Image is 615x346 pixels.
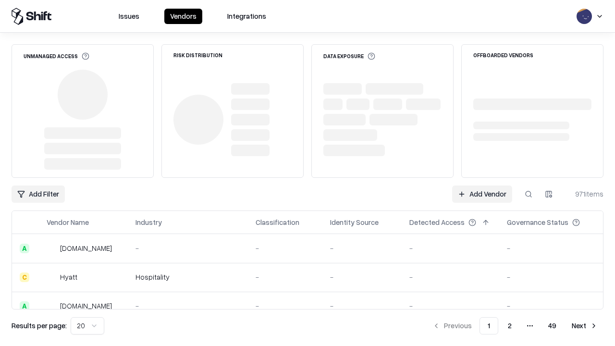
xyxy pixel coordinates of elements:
div: - [135,301,240,311]
button: 1 [480,317,498,334]
button: Issues [113,9,145,24]
div: - [256,272,315,282]
div: - [135,243,240,253]
div: [DOMAIN_NAME] [60,243,112,253]
p: Results per page: [12,321,67,331]
button: Integrations [221,9,272,24]
div: A [20,244,29,253]
div: - [507,243,595,253]
button: 49 [541,317,564,334]
div: - [409,243,492,253]
div: - [507,301,595,311]
div: Industry [135,217,162,227]
button: Next [566,317,603,334]
img: primesec.co.il [47,301,56,311]
div: - [409,272,492,282]
div: - [256,301,315,311]
button: Vendors [164,9,202,24]
div: - [330,272,394,282]
div: Offboarded Vendors [473,52,533,58]
div: Classification [256,217,299,227]
button: 2 [500,317,519,334]
div: Hyatt [60,272,77,282]
div: A [20,301,29,311]
nav: pagination [427,317,603,334]
div: Data Exposure [323,52,375,60]
div: Unmanaged Access [24,52,89,60]
img: Hyatt [47,272,56,282]
img: intrado.com [47,244,56,253]
div: Hospitality [135,272,240,282]
div: C [20,272,29,282]
div: [DOMAIN_NAME] [60,301,112,311]
div: Detected Access [409,217,465,227]
div: - [330,301,394,311]
div: - [330,243,394,253]
button: Add Filter [12,185,65,203]
div: Governance Status [507,217,568,227]
div: - [507,272,595,282]
a: Add Vendor [452,185,512,203]
div: Vendor Name [47,217,89,227]
div: - [409,301,492,311]
div: Identity Source [330,217,379,227]
div: - [256,243,315,253]
div: Risk Distribution [173,52,222,58]
div: 971 items [565,189,603,199]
